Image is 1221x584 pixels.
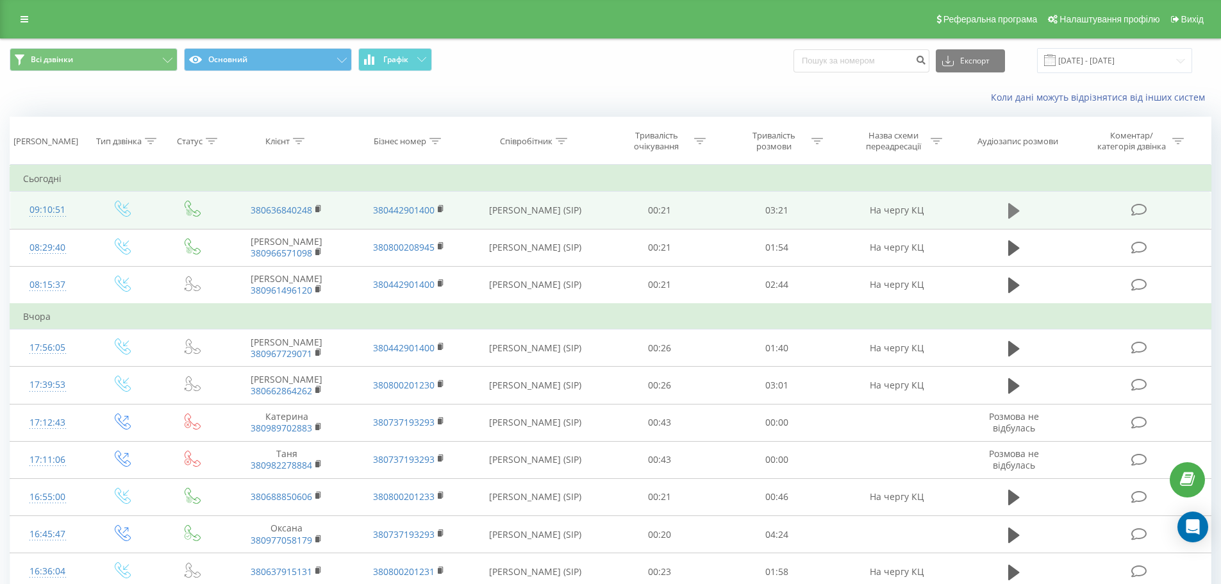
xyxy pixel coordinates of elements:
span: Розмова не відбулась [989,447,1039,471]
div: 08:15:37 [23,272,72,297]
div: Коментар/категорія дзвінка [1094,130,1169,152]
td: [PERSON_NAME] (SIP) [470,229,601,266]
a: 380800201230 [373,379,435,391]
div: 09:10:51 [23,197,72,222]
td: [PERSON_NAME] (SIP) [470,404,601,441]
a: 380800201231 [373,565,435,578]
td: На чергу КЦ [835,367,957,404]
div: 17:11:06 [23,447,72,472]
span: Налаштування профілю [1059,14,1159,24]
div: 16:36:04 [23,559,72,584]
a: 380442901400 [373,278,435,290]
span: Вихід [1181,14,1204,24]
div: Аудіозапис розмови [977,136,1058,147]
div: 17:56:05 [23,335,72,360]
a: 380442901400 [373,342,435,354]
td: [PERSON_NAME] [226,330,347,367]
td: 00:43 [601,441,718,478]
div: 17:12:43 [23,410,72,435]
td: На чергу КЦ [835,229,957,266]
a: 380636840248 [251,204,312,216]
div: Бізнес номер [374,136,426,147]
td: 00:46 [718,478,836,515]
a: 380982278884 [251,459,312,471]
div: Open Intercom Messenger [1177,512,1208,542]
a: 380961496120 [251,284,312,296]
div: [PERSON_NAME] [13,136,78,147]
td: Катерина [226,404,347,441]
button: Графік [358,48,432,71]
td: На чергу КЦ [835,266,957,304]
div: Тип дзвінка [96,136,142,147]
td: [PERSON_NAME] (SIP) [470,266,601,304]
td: На чергу КЦ [835,330,957,367]
td: 00:43 [601,404,718,441]
td: 03:21 [718,192,836,229]
a: 380800201233 [373,490,435,503]
td: 00:21 [601,192,718,229]
button: Експорт [936,49,1005,72]
td: 00:26 [601,330,718,367]
td: 03:01 [718,367,836,404]
td: 00:21 [601,478,718,515]
td: 00:26 [601,367,718,404]
td: [PERSON_NAME] [226,266,347,304]
td: [PERSON_NAME] (SIP) [470,516,601,553]
td: 00:21 [601,266,718,304]
a: 380737193293 [373,453,435,465]
td: 04:24 [718,516,836,553]
a: 380688850606 [251,490,312,503]
div: Тривалість розмови [740,130,808,152]
a: 380737193293 [373,416,435,428]
td: На чергу КЦ [835,192,957,229]
div: Співробітник [500,136,552,147]
div: Клієнт [265,136,290,147]
div: 16:55:00 [23,485,72,510]
td: [PERSON_NAME] (SIP) [470,330,601,367]
td: [PERSON_NAME] (SIP) [470,367,601,404]
td: [PERSON_NAME] (SIP) [470,478,601,515]
div: Статус [177,136,203,147]
td: [PERSON_NAME] [226,229,347,266]
div: Назва схеми переадресації [859,130,927,152]
a: 380737193293 [373,528,435,540]
input: Пошук за номером [793,49,929,72]
a: 380977058179 [251,534,312,546]
button: Всі дзвінки [10,48,178,71]
a: 380800208945 [373,241,435,253]
div: 08:29:40 [23,235,72,260]
div: Тривалість очікування [622,130,691,152]
a: 380662864262 [251,385,312,397]
button: Основний [184,48,352,71]
td: Оксана [226,516,347,553]
div: 16:45:47 [23,522,72,547]
td: Вчора [10,304,1211,330]
span: Реферальна програма [943,14,1038,24]
td: 02:44 [718,266,836,304]
span: Графік [383,55,408,64]
td: 01:54 [718,229,836,266]
td: 01:40 [718,330,836,367]
a: Коли дані можуть відрізнятися вiд інших систем [991,91,1211,103]
td: [PERSON_NAME] (SIP) [470,441,601,478]
td: 00:20 [601,516,718,553]
a: 380637915131 [251,565,312,578]
td: 00:21 [601,229,718,266]
div: 17:39:53 [23,372,72,397]
span: Розмова не відбулась [989,410,1039,434]
a: 380442901400 [373,204,435,216]
td: На чергу КЦ [835,478,957,515]
td: [PERSON_NAME] [226,367,347,404]
td: [PERSON_NAME] (SIP) [470,192,601,229]
a: 380967729071 [251,347,312,360]
td: 00:00 [718,441,836,478]
td: 00:00 [718,404,836,441]
a: 380989702883 [251,422,312,434]
span: Всі дзвінки [31,54,73,65]
td: Сьогодні [10,166,1211,192]
a: 380966571098 [251,247,312,259]
td: Таня [226,441,347,478]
